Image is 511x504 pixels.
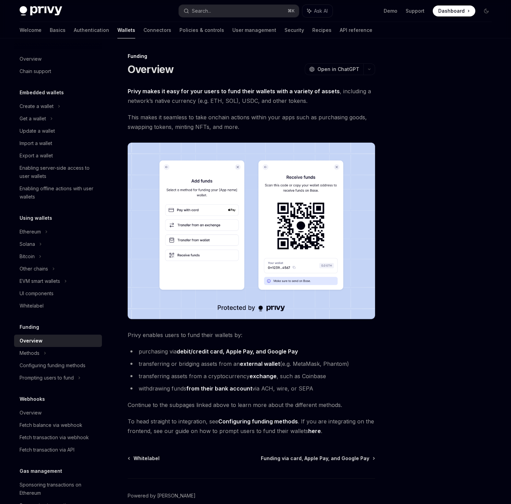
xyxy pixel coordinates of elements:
[128,371,375,381] li: transferring assets from a cryptocurrency , such as Coinbase
[261,455,374,462] a: Funding via card, Apple Pay, and Google Pay
[433,5,475,16] a: Dashboard
[20,252,35,261] div: Bitcoin
[20,265,48,273] div: Other chains
[128,384,375,393] li: withdrawing funds via ACH, wire, or SEPA
[314,8,328,14] span: Ask AI
[20,409,42,417] div: Overview
[128,359,375,369] li: transferring or bridging assets from an (e.g. MetaMask, Phantom)
[192,7,211,15] div: Search...
[20,240,35,248] div: Solana
[20,323,39,331] h5: Funding
[128,417,375,436] span: To head straight to integration, see . If you are integrating on the frontend, see our guide on h...
[20,67,51,75] div: Chain support
[14,65,102,77] a: Chain support
[14,300,102,312] a: Whitelabel
[288,8,295,14] span: ⌘ K
[249,373,277,380] a: exchange
[20,481,98,497] div: Sponsoring transactions on Ethereum
[218,418,298,425] a: Configuring funding methods
[20,228,41,236] div: Ethereum
[128,112,375,132] span: This makes it seamless to take onchain actions within your apps such as purchasing goods, swappin...
[20,349,39,357] div: Methods
[20,6,62,16] img: dark logo
[14,182,102,203] a: Enabling offline actions with user wallets
[179,5,299,17] button: Search...⌘K
[240,360,280,368] a: external wallet
[20,374,74,382] div: Prompting users to fund
[481,5,492,16] button: Toggle dark mode
[179,22,224,38] a: Policies & controls
[232,22,276,38] a: User management
[14,149,102,162] a: Export a wallet
[305,63,363,75] button: Open in ChatGPT
[20,139,52,147] div: Import a wallet
[20,277,60,285] div: EVM smart wallets
[14,137,102,149] a: Import a wallet
[20,421,82,429] div: Fetch balance via webhook
[143,22,171,38] a: Connectors
[312,22,332,38] a: Recipes
[384,8,397,14] a: Demo
[14,287,102,300] a: UI components
[177,348,298,355] a: debit/credit card, Apple Pay, and Google Pay
[14,162,102,182] a: Enabling server-side access to user wallets
[20,467,62,475] h5: Gas management
[20,337,43,345] div: Overview
[128,88,340,95] strong: Privy makes it easy for your users to fund their wallets with a variety of assets
[20,433,89,442] div: Fetch transaction via webhook
[186,385,252,392] a: from their bank account
[20,88,64,97] h5: Embedded wallets
[14,407,102,419] a: Overview
[14,444,102,456] a: Fetch transaction via API
[20,164,98,180] div: Enabling server-side access to user wallets
[438,8,465,14] span: Dashboard
[20,115,46,123] div: Get a wallet
[20,214,52,222] h5: Using wallets
[128,63,174,75] h1: Overview
[14,359,102,372] a: Configuring funding methods
[128,86,375,106] span: , including a network’s native currency (e.g. ETH, SOL), USDC, and other tokens.
[133,455,160,462] span: Whitelabel
[128,492,196,499] a: Powered by [PERSON_NAME]
[20,152,53,160] div: Export a wallet
[302,5,333,17] button: Ask AI
[317,66,359,73] span: Open in ChatGPT
[20,22,42,38] a: Welcome
[20,395,45,403] h5: Webhooks
[74,22,109,38] a: Authentication
[50,22,66,38] a: Basics
[14,53,102,65] a: Overview
[240,360,280,367] strong: external wallet
[20,361,85,370] div: Configuring funding methods
[284,22,304,38] a: Security
[128,400,375,410] span: Continue to the subpages linked above to learn more about the different methods.
[20,55,42,63] div: Overview
[128,330,375,340] span: Privy enables users to fund their wallets by:
[14,335,102,347] a: Overview
[20,289,54,298] div: UI components
[128,455,160,462] a: Whitelabel
[20,446,74,454] div: Fetch transaction via API
[128,143,375,319] img: images/Funding.png
[14,479,102,499] a: Sponsoring transactions on Ethereum
[406,8,425,14] a: Support
[340,22,372,38] a: API reference
[14,431,102,444] a: Fetch transaction via webhook
[14,125,102,137] a: Update a wallet
[14,419,102,431] a: Fetch balance via webhook
[20,302,44,310] div: Whitelabel
[261,455,369,462] span: Funding via card, Apple Pay, and Google Pay
[117,22,135,38] a: Wallets
[128,347,375,356] li: purchasing via
[20,127,55,135] div: Update a wallet
[308,428,321,435] a: here
[20,102,54,110] div: Create a wallet
[20,184,98,201] div: Enabling offline actions with user wallets
[128,53,375,60] div: Funding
